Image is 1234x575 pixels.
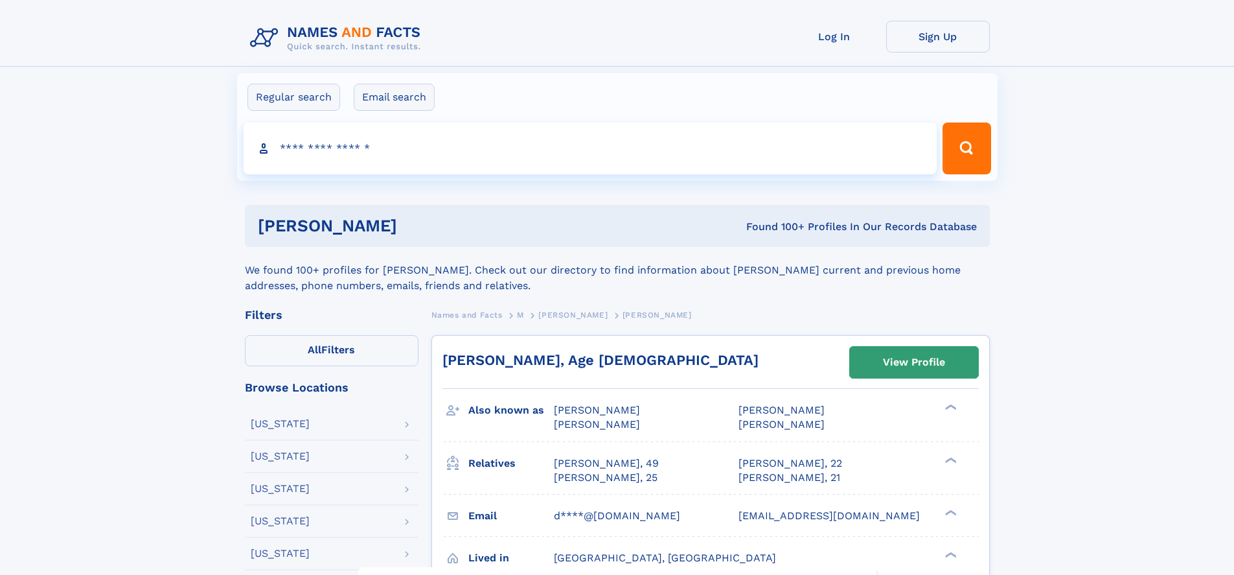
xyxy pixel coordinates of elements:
a: M [517,307,524,323]
h3: Also known as [468,399,554,421]
div: ❯ [942,508,957,517]
a: [PERSON_NAME], Age [DEMOGRAPHIC_DATA] [442,352,759,368]
a: Names and Facts [431,307,503,323]
h3: Email [468,505,554,527]
span: [EMAIL_ADDRESS][DOMAIN_NAME] [738,510,920,522]
a: View Profile [850,347,978,378]
div: ❯ [942,550,957,559]
h3: Lived in [468,547,554,569]
a: [PERSON_NAME], 22 [738,456,842,471]
div: [US_STATE] [251,484,310,494]
div: [US_STATE] [251,516,310,526]
span: [PERSON_NAME] [554,418,640,430]
button: Search Button [943,123,990,174]
div: [US_STATE] [251,451,310,462]
h1: [PERSON_NAME] [258,218,572,234]
img: Logo Names and Facts [245,21,431,56]
span: [GEOGRAPHIC_DATA], [GEOGRAPHIC_DATA] [554,552,776,564]
span: M [517,311,524,320]
div: We found 100+ profiles for [PERSON_NAME]. Check out our directory to find information about [PERS... [245,247,990,294]
label: Filters [245,335,418,366]
div: Filters [245,309,418,321]
label: Email search [354,84,435,111]
div: Browse Locations [245,382,418,393]
label: Regular search [247,84,340,111]
a: Log In [783,21,886,53]
span: [PERSON_NAME] [623,311,692,320]
span: All [308,344,321,356]
span: [PERSON_NAME] [738,418,825,430]
h3: Relatives [468,452,554,475]
div: ❯ [942,403,957,412]
input: search input [244,123,937,174]
span: [PERSON_NAME] [738,404,825,416]
a: [PERSON_NAME], 25 [554,471,657,485]
a: Sign Up [886,21,990,53]
div: View Profile [883,347,945,377]
div: [US_STATE] [251,548,310,559]
span: [PERSON_NAME] [554,404,640,416]
div: ❯ [942,456,957,464]
div: Found 100+ Profiles In Our Records Database [571,220,977,234]
a: [PERSON_NAME], 21 [738,471,840,485]
span: [PERSON_NAME] [538,311,608,320]
a: [PERSON_NAME], 49 [554,456,659,471]
a: [PERSON_NAME] [538,307,608,323]
div: [US_STATE] [251,419,310,429]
